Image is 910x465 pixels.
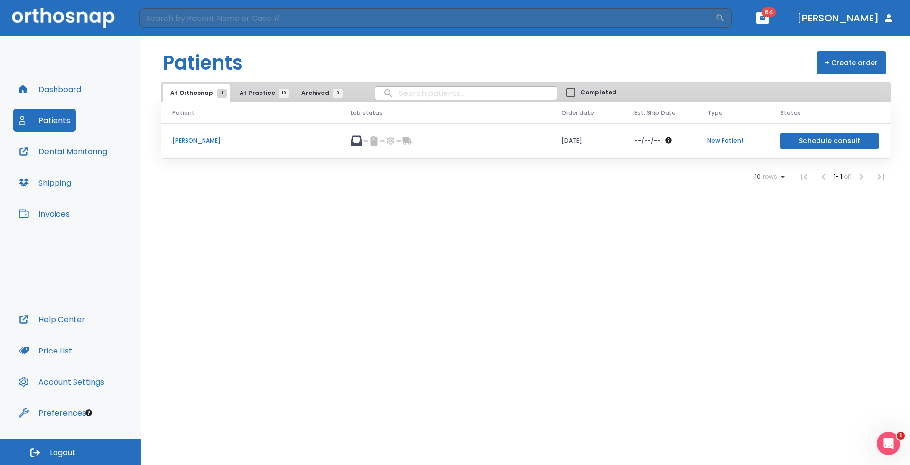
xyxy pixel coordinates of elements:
span: Patient [172,109,195,117]
button: Patients [13,109,76,132]
div: Tooltip anchor [84,409,93,417]
button: Account Settings [13,370,110,393]
input: search [375,84,557,103]
span: Type [707,109,723,117]
span: 1 [217,89,227,98]
button: [PERSON_NAME] [793,9,898,27]
span: Completed [580,88,616,97]
span: Archived [301,89,338,97]
button: Dashboard [13,77,87,101]
span: Order date [561,109,594,117]
input: Search by Patient Name or Case # [139,8,715,28]
span: of 1 [844,172,852,181]
span: rows [761,173,777,180]
button: + Create order [817,51,886,74]
iframe: Intercom live chat [877,432,900,455]
span: At Practice [240,89,284,97]
span: Status [780,109,801,117]
span: 1 [897,432,905,440]
p: --/--/-- [634,136,661,145]
p: [PERSON_NAME] [172,136,327,145]
button: Schedule consult [780,133,879,149]
button: Preferences [13,401,92,425]
button: Help Center [13,308,91,331]
div: tabs [163,84,348,102]
span: 3 [333,89,343,98]
span: At Orthosnap [170,89,222,97]
span: Logout [50,447,75,458]
img: Orthosnap [12,8,115,28]
button: Dental Monitoring [13,140,113,163]
span: 1 - 1 [834,172,844,181]
h1: Patients [163,48,243,77]
button: Shipping [13,171,77,194]
span: 10 [755,173,761,180]
button: Invoices [13,202,75,225]
button: Price List [13,339,78,362]
span: 19 [279,89,289,98]
span: 64 [762,7,776,17]
div: The date will be available after approving treatment plan [634,136,684,145]
span: Est. Ship Date [634,109,676,117]
span: Lab status [351,109,383,117]
p: New Patient [707,136,757,145]
td: [DATE] [550,123,623,159]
